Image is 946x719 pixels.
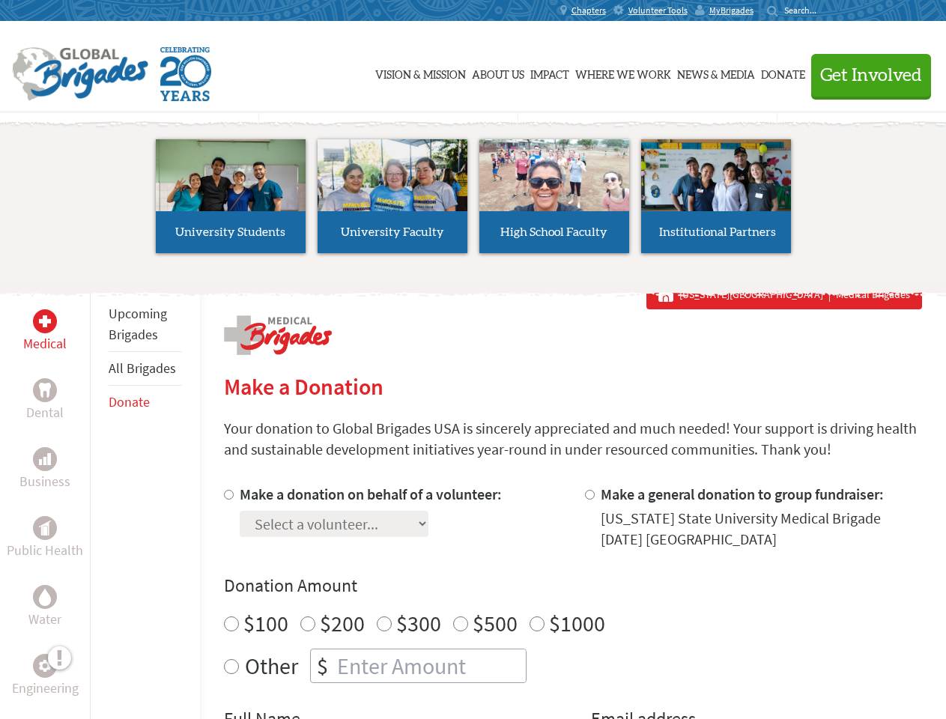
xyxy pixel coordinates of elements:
[28,585,61,630] a: WaterWater
[160,47,211,101] img: Global Brigades Celebrating 20 Years
[243,609,288,637] label: $100
[245,649,298,683] label: Other
[33,585,57,609] div: Water
[175,226,285,238] span: University Students
[320,609,365,637] label: $200
[659,226,776,238] span: Institutional Partners
[641,139,791,253] a: Institutional Partners
[375,35,466,110] a: Vision & Mission
[479,139,629,253] a: High School Faculty
[240,485,502,503] label: Make a donation on behalf of a volunteer:
[39,383,51,397] img: Dental
[641,139,791,239] img: menu_brigades_submenu_4.jpg
[23,333,67,354] p: Medical
[26,378,64,423] a: DentalDental
[473,609,518,637] label: $500
[334,649,526,682] input: Enter Amount
[7,516,83,561] a: Public HealthPublic Health
[109,305,167,343] a: Upcoming Brigades
[12,678,79,699] p: Engineering
[472,35,524,110] a: About Us
[224,418,922,460] p: Your donation to Global Brigades USA is sincerely appreciated and much needed! Your support is dr...
[601,485,884,503] label: Make a general donation to group fundraiser:
[109,359,176,377] a: All Brigades
[39,521,51,536] img: Public Health
[39,660,51,672] img: Engineering
[109,352,182,386] li: All Brigades
[33,378,57,402] div: Dental
[156,139,306,239] img: menu_brigades_submenu_1.jpg
[39,315,51,327] img: Medical
[33,309,57,333] div: Medical
[575,35,671,110] a: Where We Work
[28,609,61,630] p: Water
[109,386,182,419] li: Donate
[26,402,64,423] p: Dental
[500,226,607,238] span: High School Faculty
[39,453,51,465] img: Business
[224,373,922,400] h2: Make a Donation
[811,54,931,97] button: Get Involved
[23,309,67,354] a: MedicalMedical
[479,139,629,212] img: menu_brigades_submenu_3.jpg
[109,297,182,352] li: Upcoming Brigades
[318,139,467,240] img: menu_brigades_submenu_2.jpg
[33,654,57,678] div: Engineering
[311,649,334,682] div: $
[549,609,605,637] label: $1000
[12,654,79,699] a: EngineeringEngineering
[761,35,805,110] a: Donate
[820,67,922,85] span: Get Involved
[19,471,70,492] p: Business
[224,574,922,598] h4: Donation Amount
[571,4,606,16] span: Chapters
[33,447,57,471] div: Business
[628,4,688,16] span: Volunteer Tools
[396,609,441,637] label: $300
[33,516,57,540] div: Public Health
[224,315,332,355] img: logo-medical.png
[19,447,70,492] a: BusinessBusiness
[601,508,922,550] div: [US_STATE] State University Medical Brigade [DATE] [GEOGRAPHIC_DATA]
[39,588,51,605] img: Water
[784,4,827,16] input: Search...
[7,540,83,561] p: Public Health
[341,226,444,238] span: University Faculty
[109,393,150,410] a: Donate
[318,139,467,253] a: University Faculty
[530,35,569,110] a: Impact
[156,139,306,253] a: University Students
[12,47,148,101] img: Global Brigades Logo
[709,4,754,16] span: MyBrigades
[677,35,755,110] a: News & Media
